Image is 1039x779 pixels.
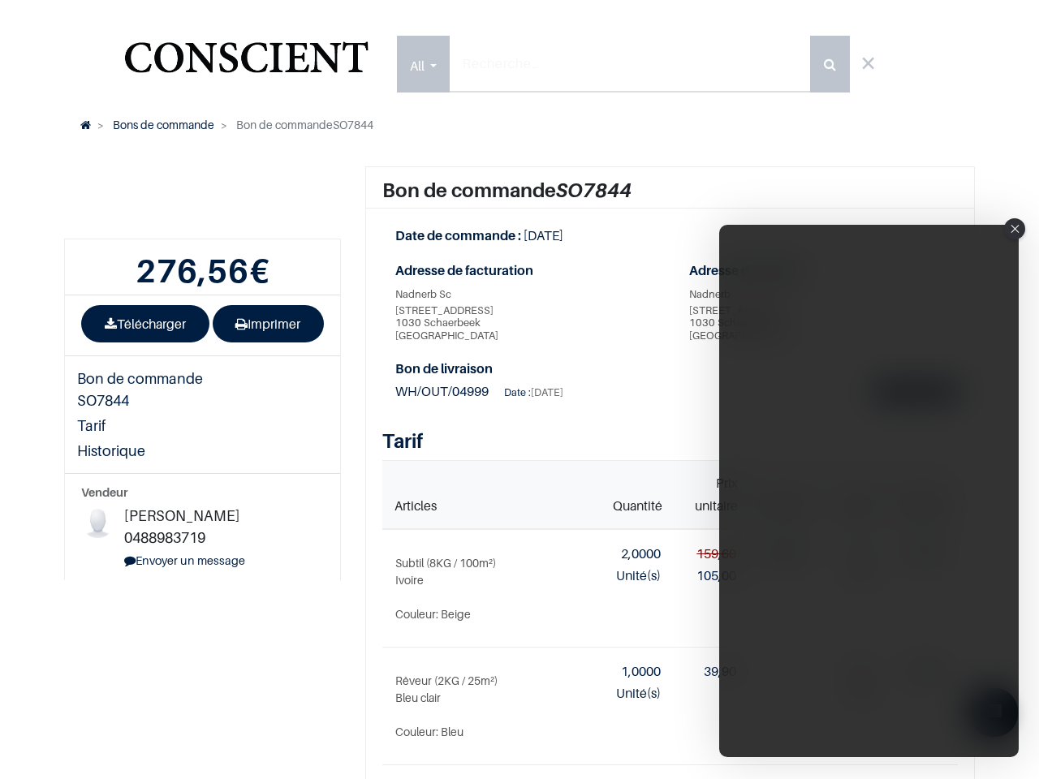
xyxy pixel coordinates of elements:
[395,360,493,377] strong: Bon de livraison
[14,14,63,62] button: Open chat widget
[124,507,239,524] span: [PERSON_NAME]
[689,260,958,282] strong: Adresse de livraion
[395,383,491,399] a: WH/OUT/04999
[382,428,958,454] h3: Tarif
[65,366,227,413] a: Bon de commande SO7844
[121,32,372,97] a: Logo of Conscient
[81,305,209,342] a: Télécharger
[450,36,811,93] input: Recherche…
[395,383,489,399] span: WH/OUT/04999
[524,227,563,243] span: [DATE]
[395,672,573,740] p: Rêveur (2KG / 25m²) Bleu clair Couleur: Bleu
[80,118,91,131] a: Accueil
[810,36,850,93] button: Rechercher
[65,438,227,463] a: Historique
[674,461,749,530] th: Prix unitaire
[621,545,661,562] span: 2,0000
[621,663,661,679] span: 1,0000
[395,554,573,622] a: Subtil (8KG / 100m²)Ivoire Couleur: Beige
[136,251,270,290] b: €
[382,180,958,201] h2: Bon de commande
[689,304,958,342] span: [STREET_ADDRESS] 1030 Schaerbeek [GEOGRAPHIC_DATA]
[395,260,664,282] strong: Adresse de facturation
[121,32,372,97] img: Conscient
[397,36,450,93] a: All
[382,461,586,530] th: Articles
[587,461,675,530] th: Quantité
[556,179,632,202] em: SO7844
[81,505,114,538] img: Contact
[236,118,333,131] span: Bon de commande
[124,529,205,546] span: 0488983719
[136,251,249,290] span: 276,56
[687,565,736,587] div: 105,00
[214,116,373,134] li: SO7844
[616,685,661,701] span: Unité(s)
[395,287,451,300] span: Nadnerb Sc
[504,384,563,402] div: Date :
[687,661,736,682] div: 39,90
[616,567,661,583] span: Unité(s)
[81,485,127,499] strong: Vendeur
[1004,218,1025,239] div: Close
[113,118,214,131] a: Bons de commande
[719,225,1019,757] div: Tolstoy #3 modal
[395,304,664,342] span: [STREET_ADDRESS] 1030 Schaerbeek [GEOGRAPHIC_DATA]
[213,305,325,342] a: Imprimer
[531,386,563,398] span: [DATE]
[395,227,521,243] strong: Date de commande :
[395,672,573,740] a: Rêveur (2KG / 25m²)Bleu clair Couleur: Bleu
[689,287,731,300] span: Nadnerb
[65,413,227,438] a: Tarif
[395,554,573,622] p: Subtil (8KG / 100m²) Ivoire Couleur: Beige
[410,37,425,94] span: All
[687,543,736,565] div: 159,60
[124,553,245,567] a: Envoyer un message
